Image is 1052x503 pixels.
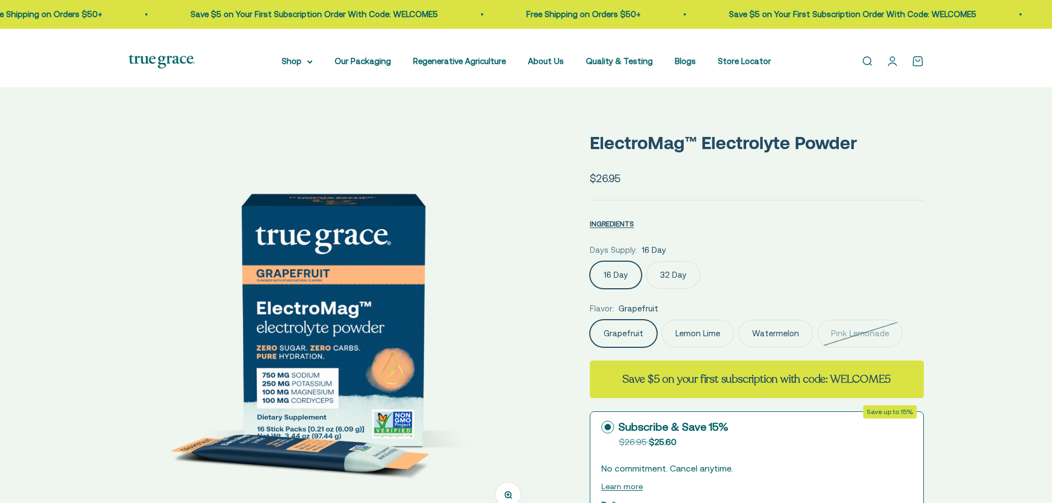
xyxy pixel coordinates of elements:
[590,217,634,230] button: INGREDIENTS
[590,170,621,187] sale-price: $26.95
[590,129,924,157] p: ElectroMag™ Electrolyte Powder
[722,8,970,21] p: Save $5 on Your First Subscription Order With Code: WELCOME5
[413,56,506,66] a: Regenerative Agriculture
[590,302,614,315] legend: Flavor:
[520,9,634,19] a: Free Shipping on Orders $50+
[718,56,771,66] a: Store Locator
[642,243,666,257] span: 16 Day
[675,56,696,66] a: Blogs
[282,55,313,68] summary: Shop
[586,56,653,66] a: Quality & Testing
[590,220,634,228] span: INGREDIENTS
[618,302,658,315] span: Grapefruit
[622,372,891,386] strong: Save $5 on your first subscription with code: WELCOME5
[528,56,564,66] a: About Us
[335,56,391,66] a: Our Packaging
[590,243,637,257] legend: Days Supply:
[184,8,431,21] p: Save $5 on Your First Subscription Order With Code: WELCOME5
